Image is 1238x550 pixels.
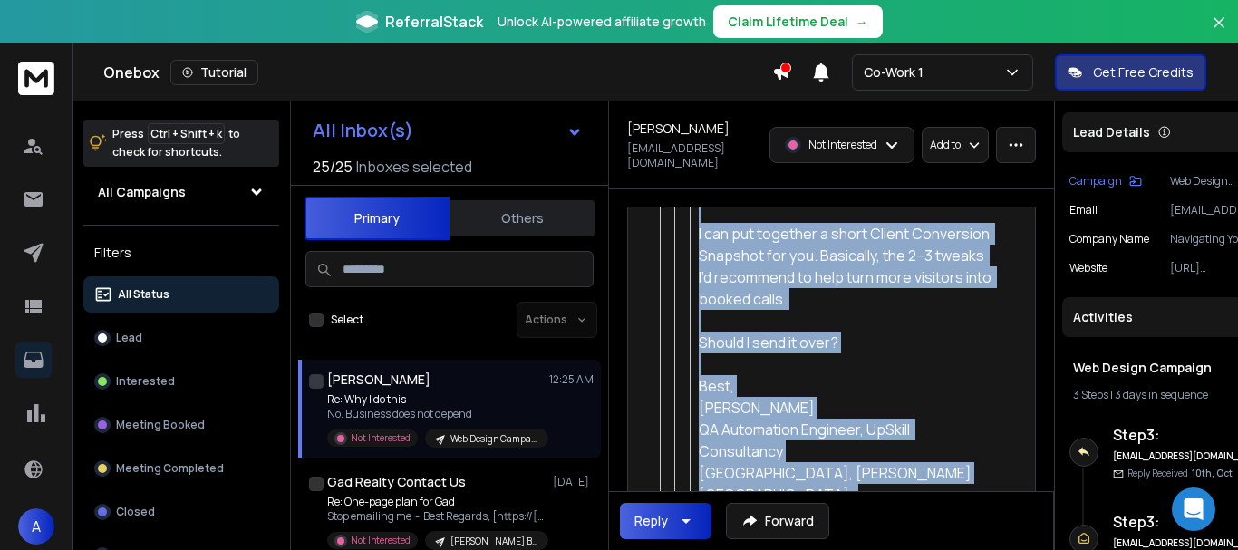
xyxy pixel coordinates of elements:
p: Lead Details [1073,123,1150,141]
p: [DATE] [553,475,594,489]
button: Reply [620,503,711,539]
button: All Status [83,276,279,313]
button: Tutorial [170,60,258,85]
button: Others [450,198,595,238]
p: Not Interested [351,534,411,547]
span: 3 days in sequence [1115,387,1208,402]
p: Unlock AI-powered affiliate growth [498,13,706,31]
p: Meeting Completed [116,461,224,476]
button: Forward [726,503,829,539]
p: 12:25 AM [549,372,594,387]
p: Web Design Campaign [450,432,537,446]
button: Claim Lifetime Deal→ [713,5,883,38]
span: 3 Steps [1073,387,1108,402]
label: Select [331,313,363,327]
button: Closed [83,494,279,530]
p: Not Interested [808,138,877,152]
p: Stop emailing me - Best Regards, [https://[DOMAIN_NAME]/x57DEcD-7rhgCq-pbaFV_y4eO19O8DP2KoS6a4rlP... [327,509,545,524]
p: website [1069,261,1107,275]
button: All Campaigns [83,174,279,210]
div: Reply [634,512,668,530]
p: Press to check for shortcuts. [112,125,240,161]
p: Get Free Credits [1093,63,1194,82]
h3: Filters [83,240,279,265]
span: 25 / 25 [313,156,353,178]
button: A [18,508,54,545]
span: ReferralStack [385,11,483,33]
h1: [PERSON_NAME] [627,120,730,138]
button: Close banner [1207,11,1231,54]
p: [PERSON_NAME] Bhai Lead [450,535,537,548]
p: Campaign [1069,174,1122,188]
span: → [856,13,868,31]
h1: [PERSON_NAME] [327,371,430,389]
h1: All Campaigns [98,183,186,201]
p: Reply Received [1127,467,1233,480]
p: Email [1069,203,1098,217]
button: Primary [305,197,450,240]
p: Re: One-page plan for Gad [327,495,545,509]
p: Interested [116,374,175,389]
button: Lead [83,320,279,356]
div: Hi there, I had a quick look at your site and noticed one detail that might be silently costing y... [699,5,995,549]
p: No. Business does not depend [327,407,545,421]
button: All Inbox(s) [298,112,597,149]
p: Co-Work 1 [864,63,931,82]
button: Interested [83,363,279,400]
button: Meeting Completed [83,450,279,487]
h1: All Inbox(s) [313,121,413,140]
button: Meeting Booked [83,407,279,443]
h3: Inboxes selected [356,156,472,178]
p: Re: Why I do this [327,392,545,407]
p: Company Name [1069,232,1149,246]
p: All Status [118,287,169,302]
div: Onebox [103,60,772,85]
p: Meeting Booked [116,418,205,432]
span: Ctrl + Shift + k [148,123,225,144]
button: Campaign [1069,174,1142,188]
p: Lead [116,331,142,345]
button: Get Free Credits [1055,54,1206,91]
div: Open Intercom Messenger [1172,487,1215,531]
p: [EMAIL_ADDRESS][DOMAIN_NAME] [627,141,759,170]
h1: Gad Realty Contact Us [327,473,466,491]
p: Add to [930,138,961,152]
span: 10th, Oct [1192,467,1233,479]
p: Closed [116,505,155,519]
p: Not Interested [351,431,411,445]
